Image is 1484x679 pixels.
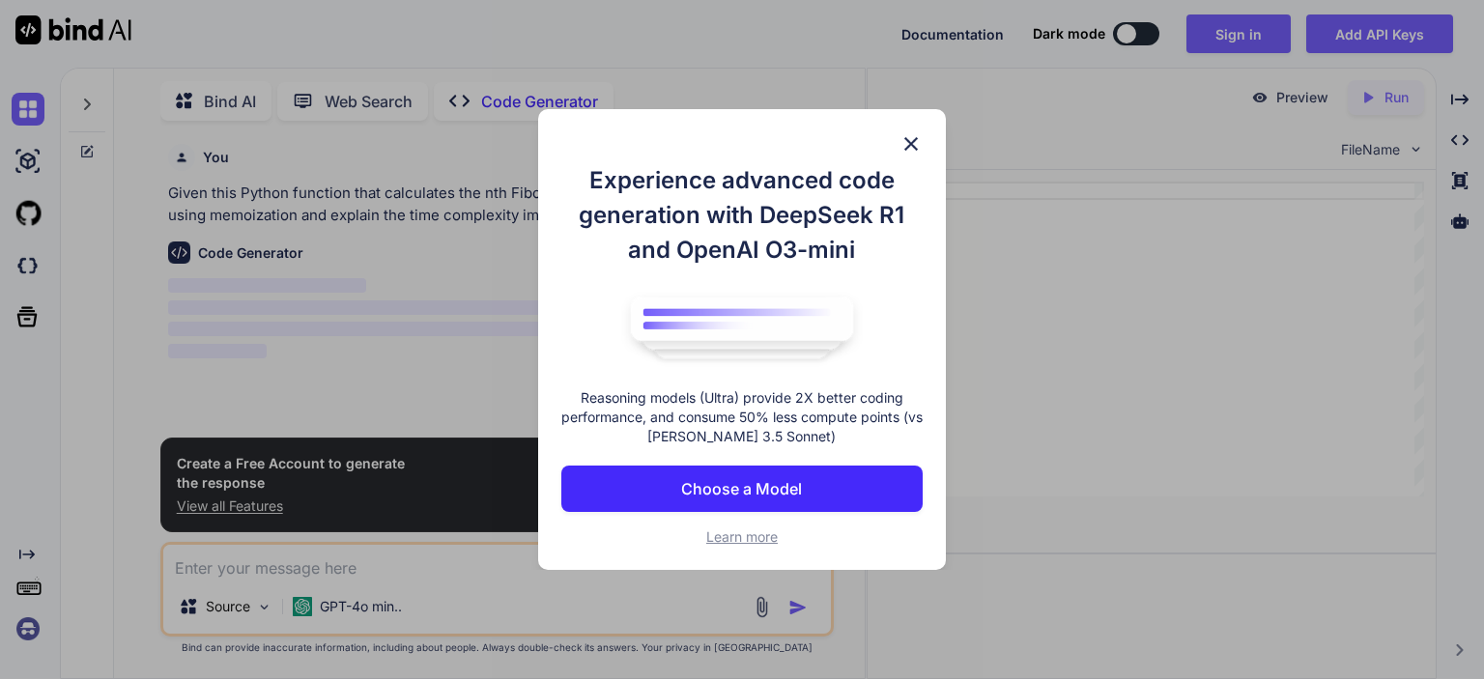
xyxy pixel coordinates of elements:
[561,388,923,446] p: Reasoning models (Ultra) provide 2X better coding performance, and consume 50% less compute point...
[681,477,802,500] p: Choose a Model
[706,528,778,545] span: Learn more
[899,132,923,156] img: close
[561,466,923,512] button: Choose a Model
[616,287,868,370] img: bind logo
[561,163,923,268] h1: Experience advanced code generation with DeepSeek R1 and OpenAI O3-mini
